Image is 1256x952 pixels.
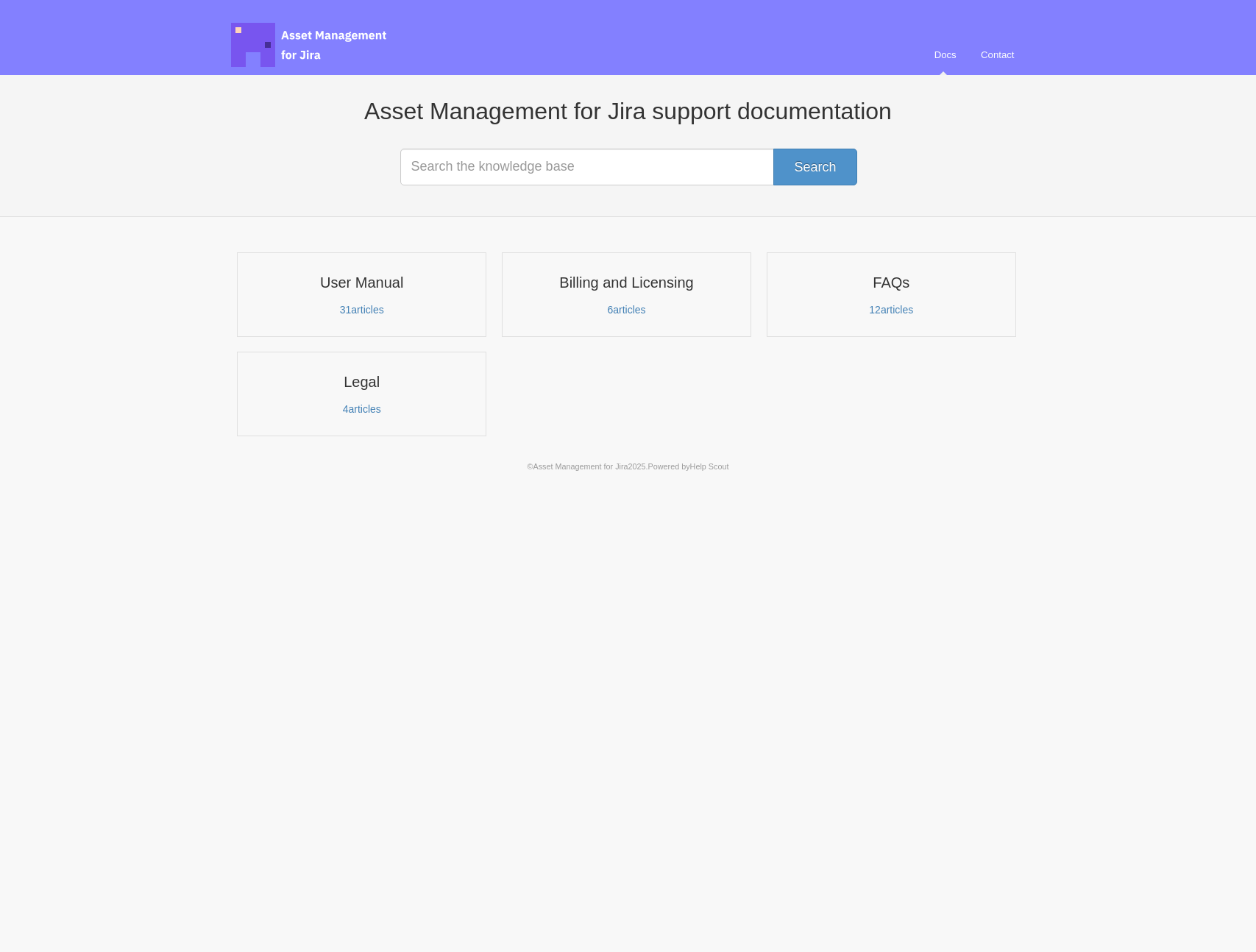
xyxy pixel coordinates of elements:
[400,149,856,185] input: Search the knowledge base
[773,149,856,185] button: Search
[533,461,628,471] a: Asset Management for Jira
[342,402,349,415] span: 4
[237,352,486,436] a: Legal 4articles
[502,252,751,337] a: Billing and Licensing 6articles
[607,303,613,316] span: 6
[766,252,1015,337] a: FAQs 12articles
[246,273,477,292] h3: User Manual
[692,461,731,471] a: Help Scout
[246,372,477,391] h3: Legal
[970,35,1026,75] a: Contact
[776,273,1006,292] h3: FAQs
[231,23,388,67] span: Asset Management for Jira Docs
[341,303,350,316] span: 31
[794,160,836,174] span: Search
[511,303,742,316] p: articles
[246,303,477,316] p: articles
[870,303,879,316] span: 12
[649,461,731,471] span: Powered by
[231,460,1026,473] p: © 2025.
[237,252,486,337] a: User Manual 31articles
[924,35,968,75] a: Docs
[776,303,1006,316] p: articles
[511,273,742,292] h3: Billing and Licensing
[246,402,477,416] p: articles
